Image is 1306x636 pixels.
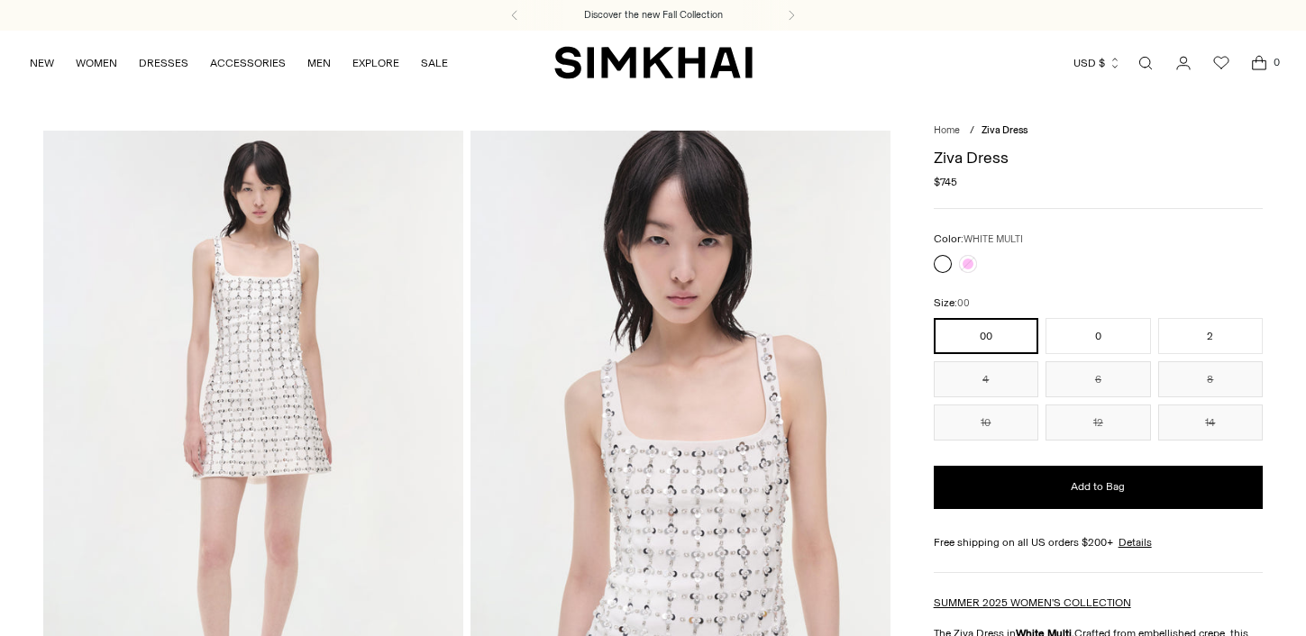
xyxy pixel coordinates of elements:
span: Ziva Dress [982,124,1027,136]
span: WHITE MULTI [964,233,1023,245]
span: $745 [934,174,957,190]
h1: Ziva Dress [934,150,1264,166]
button: USD $ [1073,43,1121,83]
a: SIMKHAI [554,45,753,80]
button: 12 [1046,404,1151,441]
a: DRESSES [139,43,188,83]
label: Color: [934,231,1023,248]
a: Open search modal [1128,45,1164,81]
button: 4 [934,361,1039,397]
a: Wishlist [1203,45,1239,81]
button: 8 [1158,361,1264,397]
a: Open cart modal [1241,45,1277,81]
a: Details [1119,534,1152,550]
a: Discover the new Fall Collection [584,8,723,23]
span: 0 [1268,54,1284,70]
a: NEW [30,43,54,83]
a: SUMMER 2025 WOMEN'S COLLECTION [934,596,1131,609]
span: 00 [957,297,970,309]
span: Add to Bag [1071,479,1125,495]
nav: breadcrumbs [934,123,1264,139]
a: Go to the account page [1165,45,1201,81]
a: WOMEN [76,43,117,83]
a: SALE [421,43,448,83]
a: Home [934,124,960,136]
div: / [970,123,974,139]
button: 0 [1046,318,1151,354]
a: ACCESSORIES [210,43,286,83]
button: 00 [934,318,1039,354]
button: 10 [934,404,1039,441]
div: Free shipping on all US orders $200+ [934,534,1264,550]
button: 6 [1046,361,1151,397]
label: Size: [934,295,970,312]
a: MEN [307,43,331,83]
button: 2 [1158,318,1264,354]
button: Add to Bag [934,466,1264,509]
a: EXPLORE [352,43,399,83]
button: 14 [1158,404,1264,441]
